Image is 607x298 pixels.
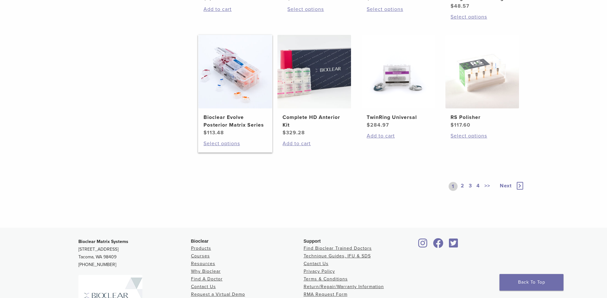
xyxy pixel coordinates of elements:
[445,35,519,108] img: RS Polisher
[361,35,436,129] a: TwinRing UniversalTwinRing Universal $284.97
[204,114,267,129] h2: Bioclear Evolve Posterior Matrix Series
[283,129,286,136] span: $
[445,35,520,129] a: RS PolisherRS Polisher $117.60
[467,182,473,191] a: 3
[191,269,221,274] a: Why Bioclear
[451,3,454,9] span: $
[475,182,481,191] a: 4
[198,35,273,137] a: Bioclear Evolve Posterior Matrix SeriesBioclear Evolve Posterior Matrix Series $113.48
[283,140,346,147] a: Add to cart: “Complete HD Anterior Kit”
[431,242,446,248] a: Bioclear
[191,261,215,266] a: Resources
[78,239,128,244] strong: Bioclear Matrix Systems
[451,122,470,128] bdi: 117.60
[191,292,245,297] a: Request a Virtual Demo
[362,35,435,108] img: TwinRing Universal
[500,183,512,189] span: Next
[198,35,272,108] img: Bioclear Evolve Posterior Matrix Series
[287,5,351,13] a: Select options for “BT Matrix Series”
[191,276,223,282] a: Find A Doctor
[451,3,469,9] bdi: 48.57
[451,132,514,140] a: Select options for “RS Polisher”
[304,292,347,297] a: RMA Request Form
[304,284,384,289] a: Return/Repair/Warranty Information
[204,129,224,136] bdi: 113.48
[204,5,267,13] a: Add to cart: “Blaster Kit”
[304,261,329,266] a: Contact Us
[304,246,372,251] a: Find Bioclear Trained Doctors
[304,269,335,274] a: Privacy Policy
[304,276,348,282] a: Terms & Conditions
[304,253,371,259] a: Technique Guides, IFU & SDS
[367,122,370,128] span: $
[459,182,466,191] a: 2
[499,274,563,291] a: Back To Top
[277,35,352,137] a: Complete HD Anterior KitComplete HD Anterior Kit $329.28
[191,253,210,259] a: Courses
[78,238,191,269] p: [STREET_ADDRESS] Tacoma, WA 98409 [PHONE_NUMBER]
[416,242,430,248] a: Bioclear
[283,114,346,129] h2: Complete HD Anterior Kit
[451,122,454,128] span: $
[447,242,460,248] a: Bioclear
[283,129,305,136] bdi: 329.28
[191,239,209,244] span: Bioclear
[449,182,458,191] a: 1
[367,122,389,128] bdi: 284.97
[483,182,491,191] a: >>
[191,246,211,251] a: Products
[204,140,267,147] a: Select options for “Bioclear Evolve Posterior Matrix Series”
[367,132,430,140] a: Add to cart: “TwinRing Universal”
[367,114,430,121] h2: TwinRing Universal
[277,35,351,108] img: Complete HD Anterior Kit
[204,129,207,136] span: $
[304,239,321,244] span: Support
[367,5,430,13] a: Select options for “Diamond Wedge Kits”
[191,284,216,289] a: Contact Us
[451,114,514,121] h2: RS Polisher
[451,13,514,21] a: Select options for “Diamond Wedge and Long Diamond Wedge”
